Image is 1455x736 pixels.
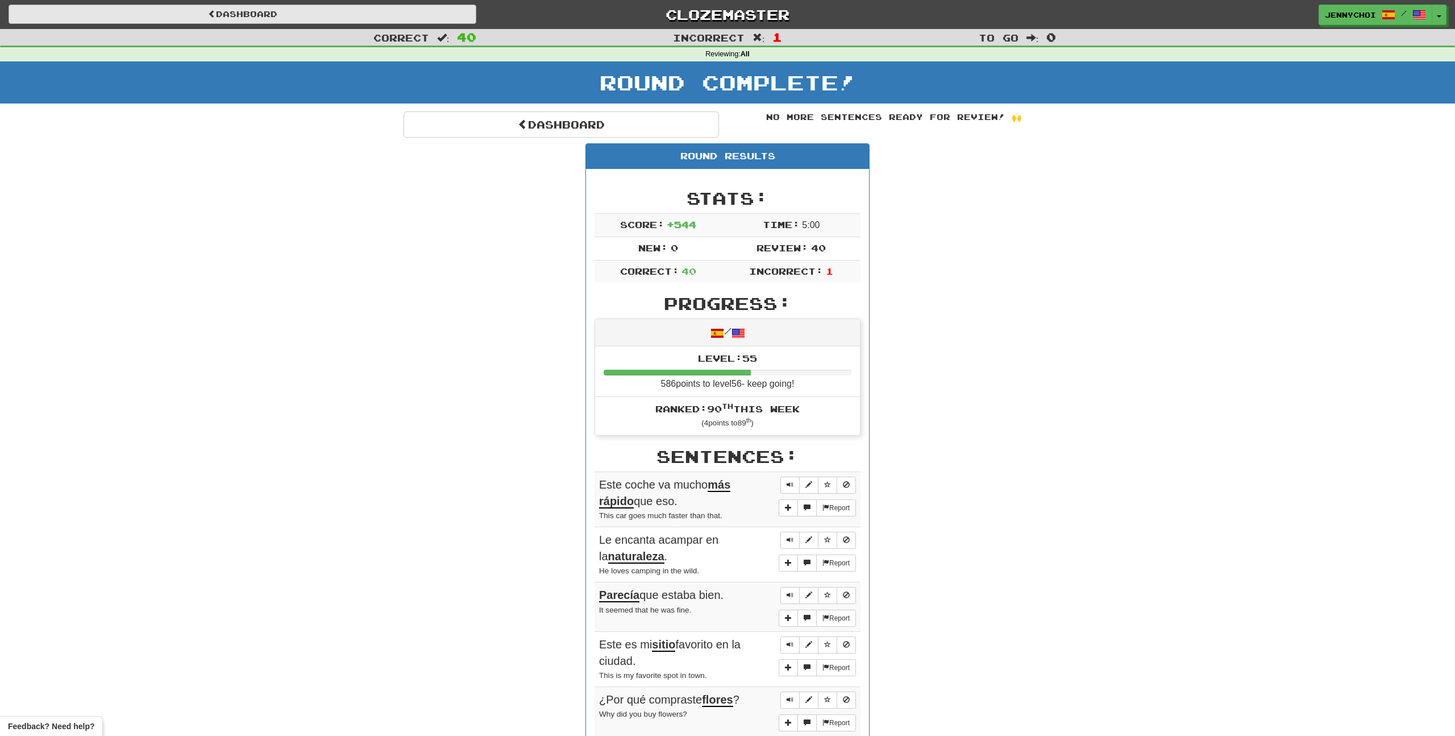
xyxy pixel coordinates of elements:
span: Este coche va mucho que eso. [599,478,730,508]
span: 1 [772,30,782,44]
button: Toggle favorite [818,532,837,549]
span: 40 [811,242,826,253]
small: This car goes much faster than that. [599,511,722,520]
span: Level: 55 [698,353,757,363]
span: Correct: [620,266,679,276]
button: Toggle favorite [818,692,837,709]
h2: Stats: [595,189,860,208]
button: Report [816,659,856,676]
span: : [437,33,450,43]
div: Round Results [586,144,869,169]
div: More sentence controls [779,610,856,627]
span: Score: [620,219,664,230]
small: This is my favorite spot in town. [599,671,707,680]
span: 40 [681,266,696,276]
span: To go [979,32,1018,43]
span: 0 [671,242,678,253]
button: Edit sentence [799,532,818,549]
button: Report [816,714,856,731]
small: He loves camping in the wild. [599,567,699,575]
u: sitio [652,638,675,652]
button: Toggle ignore [837,587,856,604]
span: Incorrect [673,32,745,43]
button: Edit sentence [799,477,818,494]
button: Report [816,555,856,572]
a: Clozemaster [493,5,961,24]
span: que estaba bien. [599,589,724,602]
span: 5 : 0 0 [802,220,820,230]
button: Report [816,610,856,627]
span: : [1026,33,1039,43]
div: No more sentences ready for review! 🙌 [736,111,1051,123]
u: flores [702,693,733,707]
button: Report [816,499,856,516]
button: Edit sentence [799,587,818,604]
button: Add sentence to collection [779,714,798,731]
span: / [1401,9,1407,17]
button: Add sentence to collection [779,499,798,516]
button: Toggle favorite [818,587,837,604]
button: Toggle ignore [837,636,856,654]
button: Toggle favorite [818,477,837,494]
span: 40 [457,30,476,44]
button: Toggle favorite [818,636,837,654]
div: Sentence controls [780,477,856,494]
div: More sentence controls [779,499,856,516]
span: Time: [763,219,800,230]
span: : [753,33,765,43]
button: Edit sentence [799,636,818,654]
button: Add sentence to collection [779,610,798,627]
span: New: [638,242,668,253]
span: Este es mi favorito en la ciudad. [599,638,741,667]
span: 0 [1046,30,1056,44]
sup: th [746,417,751,424]
u: naturaleza [608,550,664,564]
div: Sentence controls [780,692,856,709]
span: + 544 [667,219,696,230]
button: Toggle ignore [837,532,856,549]
button: Toggle ignore [837,477,856,494]
span: Review: [756,242,808,253]
a: jennychoi / [1319,5,1432,25]
span: 1 [826,266,833,276]
button: Toggle ignore [837,692,856,709]
h2: Sentences: [595,447,860,466]
span: ¿Por qué compraste ? [599,693,739,707]
strong: All [741,50,750,58]
div: Sentence controls [780,587,856,604]
button: Play sentence audio [780,692,800,709]
li: 586 points to level 56 - keep going! [595,346,860,398]
sup: th [722,402,733,410]
span: Open feedback widget [8,721,94,732]
button: Play sentence audio [780,587,800,604]
span: Ranked: 90 this week [655,403,800,414]
button: Edit sentence [799,692,818,709]
div: More sentence controls [779,659,856,676]
span: Le encanta acampar en la . [599,534,718,564]
a: Dashboard [404,111,719,138]
h1: Round Complete! [4,71,1451,94]
small: It seemed that he was fine. [599,606,691,614]
button: Play sentence audio [780,636,800,654]
small: Why did you buy flowers? [599,710,687,718]
u: Parecía [599,589,639,602]
div: Sentence controls [780,636,856,654]
button: Play sentence audio [780,532,800,549]
u: más rápido [599,478,730,508]
span: Incorrect: [749,266,823,276]
div: More sentence controls [779,555,856,572]
span: Correct [373,32,429,43]
button: Play sentence audio [780,477,800,494]
small: ( 4 points to 89 ) [701,419,754,427]
a: Dashboard [9,5,476,24]
button: Add sentence to collection [779,555,798,572]
div: / [595,319,860,346]
span: jennychoi [1325,10,1376,20]
button: Add sentence to collection [779,659,798,676]
h2: Progress: [595,294,860,313]
div: More sentence controls [779,714,856,731]
div: Sentence controls [780,532,856,549]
